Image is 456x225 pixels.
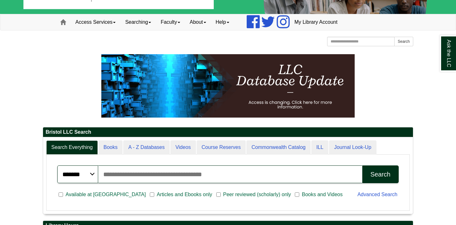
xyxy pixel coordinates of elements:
a: Search Everything [46,140,98,155]
a: Advanced Search [358,192,397,197]
a: Course Reserves [197,140,246,155]
span: Peer reviewed (scholarly) only [221,191,294,198]
input: Books and Videos [295,192,299,197]
span: Available at [GEOGRAPHIC_DATA] [63,191,148,198]
a: About [185,14,211,30]
a: Searching [120,14,156,30]
a: Help [211,14,234,30]
a: Journal Look-Up [329,140,376,155]
button: Search [362,165,399,183]
div: Search [370,171,390,178]
span: Books and Videos [299,191,345,198]
input: Peer reviewed (scholarly) only [216,192,221,197]
a: Faculty [156,14,185,30]
a: Books [98,140,123,155]
input: Available at [GEOGRAPHIC_DATA] [59,192,63,197]
a: ILL [311,140,328,155]
a: My Library Account [290,14,342,30]
a: Commonwealth Catalog [246,140,311,155]
button: Search [394,37,413,46]
a: Access Services [71,14,120,30]
h2: Bristol LLC Search [43,127,413,137]
img: HTML tutorial [101,54,355,118]
span: Articles and Ebooks only [154,191,215,198]
a: A - Z Databases [123,140,170,155]
a: Videos [170,140,196,155]
input: Articles and Ebooks only [150,192,154,197]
